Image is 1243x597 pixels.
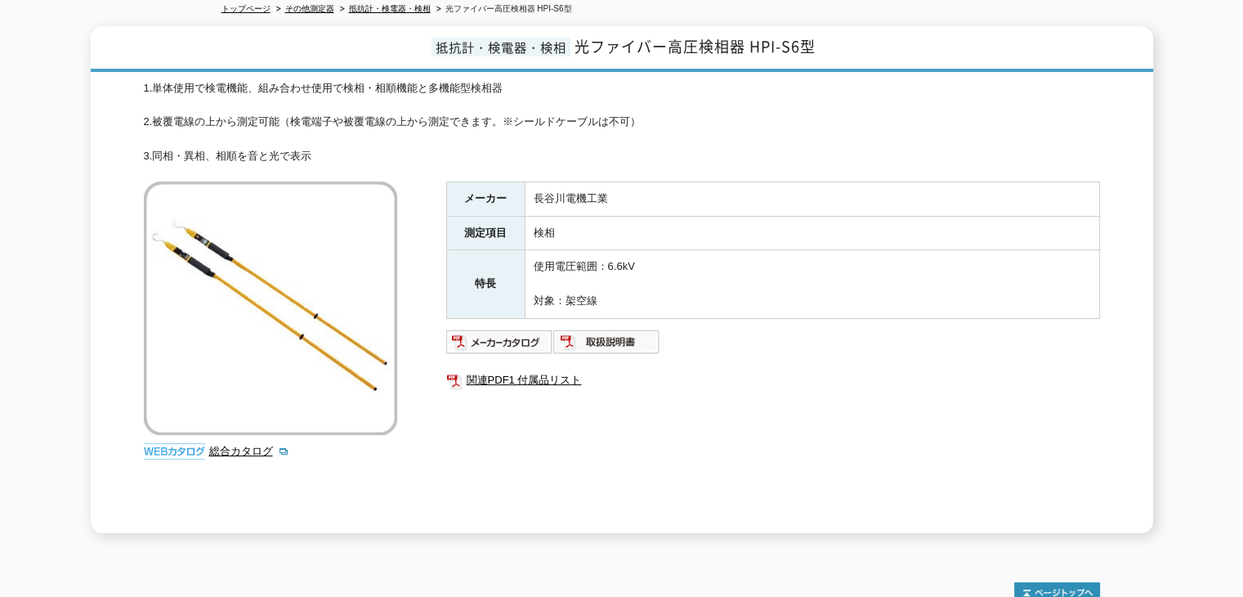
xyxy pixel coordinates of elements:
[525,250,1099,318] td: 使用電圧範囲：6.6kV 対象：架空線
[525,216,1099,250] td: 検相
[285,4,334,13] a: その他測定器
[446,182,525,216] th: メーカー
[144,182,397,435] img: 光ファイバー高圧検相器 HPI-S6型
[144,80,1100,165] div: 1.単体使用で検電機能、組み合わせ使用で検相・相順機能と多機能型検相器 2.被覆電線の上から測定可能（検電端子や被覆電線の上から測定できます。※シールドケーブルは不可） 3.同相・異相、相順を音...
[446,370,1100,391] a: 関連PDF1 付属品リスト
[209,445,289,457] a: 総合カタログ
[446,250,525,318] th: 特長
[431,38,570,56] span: 抵抗計・検電器・検相
[446,339,553,352] a: メーカーカタログ
[446,216,525,250] th: 測定項目
[433,1,572,18] li: 光ファイバー高圧検相器 HPI-S6型
[553,339,660,352] a: 取扱説明書
[349,4,431,13] a: 抵抗計・検電器・検相
[144,443,205,460] img: webカタログ
[221,4,271,13] a: トップページ
[575,35,816,57] span: 光ファイバー高圧検相器 HPI-S6型
[525,182,1099,216] td: 長谷川電機工業
[553,329,660,355] img: 取扱説明書
[446,329,553,355] img: メーカーカタログ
